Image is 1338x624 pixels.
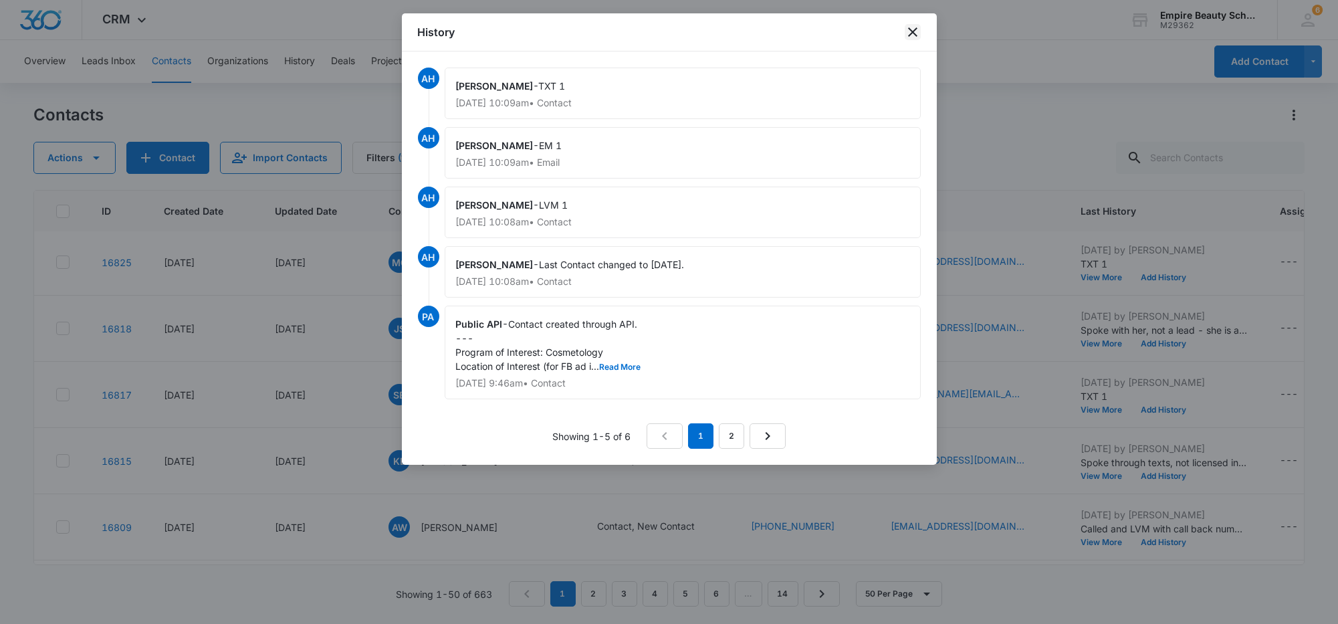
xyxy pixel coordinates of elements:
[456,318,503,330] span: Public API
[719,423,744,449] a: Page 2
[418,187,439,208] span: AH
[456,318,641,372] span: Contact created through API. --- Program of Interest: Cosmetology Location of Interest (for FB ad...
[540,199,568,211] span: LVM 1
[456,98,909,108] p: [DATE] 10:09am • Contact
[647,423,786,449] nav: Pagination
[540,259,685,270] span: Last Contact changed to [DATE].
[418,246,439,268] span: AH
[445,306,921,399] div: -
[445,68,921,119] div: -
[418,68,439,89] span: AH
[539,80,566,92] span: TXT 1
[456,259,534,270] span: [PERSON_NAME]
[445,127,921,179] div: -
[905,24,921,40] button: close
[456,379,909,388] p: [DATE] 9:46am • Contact
[445,187,921,238] div: -
[552,429,631,443] p: Showing 1-5 of 6
[456,140,534,151] span: [PERSON_NAME]
[456,277,909,286] p: [DATE] 10:08am • Contact
[456,199,534,211] span: [PERSON_NAME]
[418,24,455,40] h1: History
[418,306,439,327] span: PA
[540,140,562,151] span: EM 1
[456,80,534,92] span: [PERSON_NAME]
[456,217,909,227] p: [DATE] 10:08am • Contact
[418,127,439,148] span: AH
[445,246,921,298] div: -
[456,158,909,167] p: [DATE] 10:09am • Email
[750,423,786,449] a: Next Page
[688,423,713,449] em: 1
[600,363,641,371] button: Read More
